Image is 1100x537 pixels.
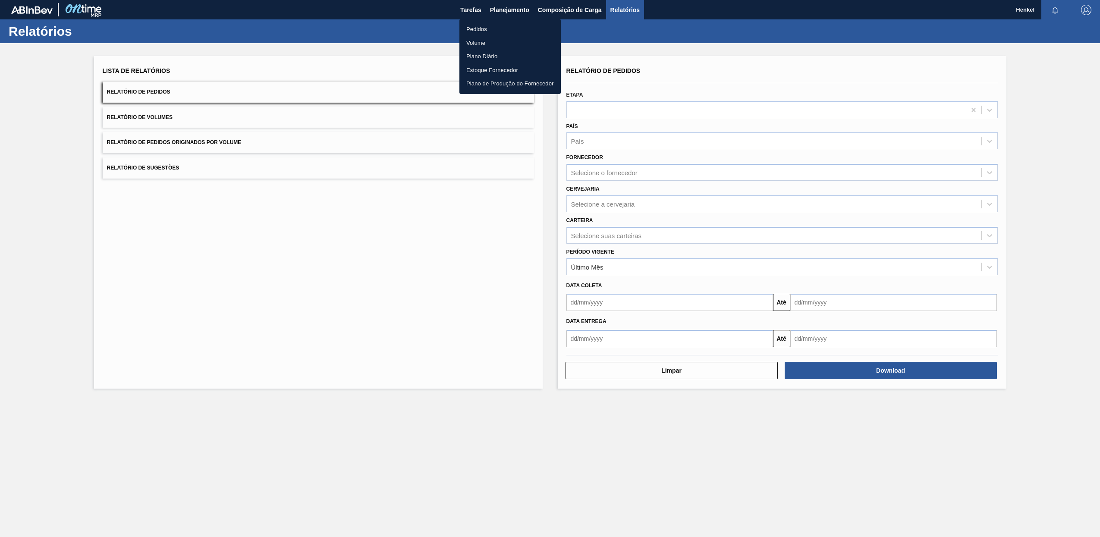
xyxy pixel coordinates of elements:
a: Plano de Produção do Fornecedor [459,77,561,91]
a: Estoque Fornecedor [459,63,561,77]
a: Plano Diário [459,50,561,63]
a: Pedidos [459,22,561,36]
a: Volume [459,36,561,50]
